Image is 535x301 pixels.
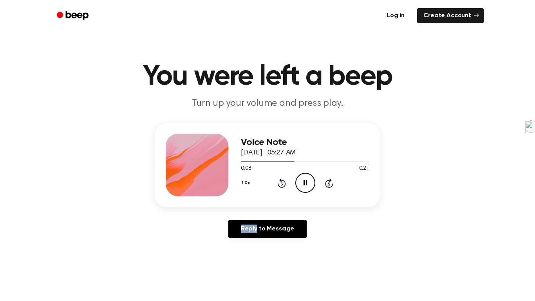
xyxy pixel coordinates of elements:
a: Create Account [417,8,484,23]
span: 0:08 [241,165,251,173]
span: [DATE] · 05:27 AM [241,149,296,156]
p: Turn up your volume and press play. [117,97,418,110]
h3: Voice Note [241,137,369,148]
a: Beep [51,8,96,24]
a: Log in [379,7,412,25]
h1: You were left a beep [67,63,468,91]
button: 1.0x [241,176,253,190]
a: Reply to Message [228,220,307,238]
span: 0:21 [359,165,369,173]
